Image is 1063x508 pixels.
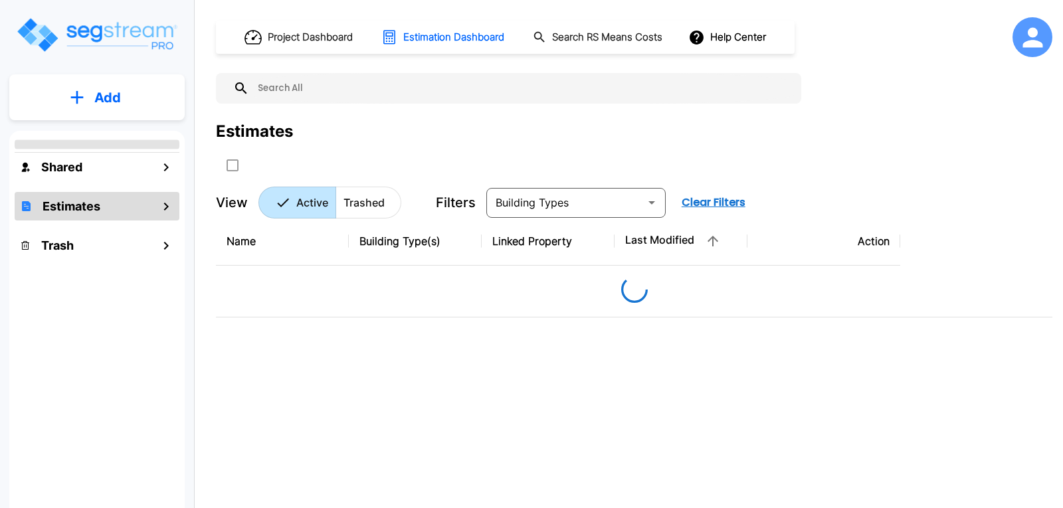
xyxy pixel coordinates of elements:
[296,195,328,211] p: Active
[258,187,401,218] div: Platform
[482,217,615,266] th: Linked Property
[9,78,185,117] button: Add
[376,23,512,51] button: Estimation Dashboard
[336,187,401,218] button: Trashed
[41,158,82,176] h1: Shared
[219,152,246,179] button: SelectAll
[343,195,385,211] p: Trashed
[747,217,900,266] th: Action
[258,187,336,218] button: Active
[227,233,338,249] div: Name
[249,73,795,104] input: Search All
[642,193,661,212] button: Open
[528,25,670,50] button: Search RS Means Costs
[490,193,640,212] input: Building Types
[239,23,360,52] button: Project Dashboard
[216,120,293,143] div: Estimates
[41,236,74,254] h1: Trash
[552,30,662,45] h1: Search RS Means Costs
[686,25,771,50] button: Help Center
[216,193,248,212] p: View
[43,197,100,215] h1: Estimates
[268,30,353,45] h1: Project Dashboard
[15,16,178,54] img: Logo
[94,88,121,108] p: Add
[436,193,476,212] p: Filters
[403,30,504,45] h1: Estimation Dashboard
[615,217,747,266] th: Last Modified
[349,217,482,266] th: Building Type(s)
[676,189,751,216] button: Clear Filters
